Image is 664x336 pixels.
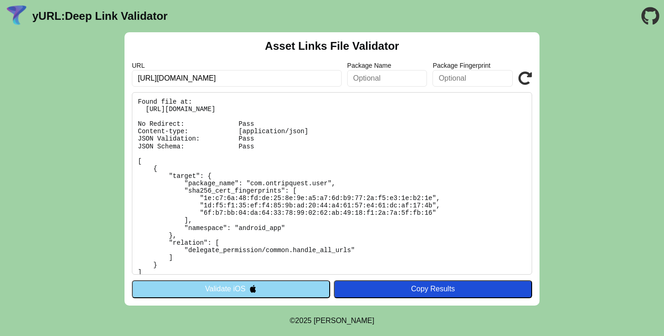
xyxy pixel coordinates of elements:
input: Optional [347,70,427,87]
label: URL [132,62,342,69]
h2: Asset Links File Validator [265,40,399,53]
button: Copy Results [334,280,532,298]
div: Copy Results [338,285,528,293]
footer: © [290,306,374,336]
button: Validate iOS [132,280,330,298]
img: yURL Logo [5,4,29,28]
input: Required [132,70,342,87]
span: 2025 [295,317,312,324]
label: Package Name [347,62,427,69]
input: Optional [433,70,513,87]
img: appleIcon.svg [249,285,257,293]
a: yURL:Deep Link Validator [32,10,167,23]
a: Michael Ibragimchayev's Personal Site [314,317,374,324]
pre: Found file at: [URL][DOMAIN_NAME] No Redirect: Pass Content-type: [application/json] JSON Validat... [132,92,532,275]
label: Package Fingerprint [433,62,513,69]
